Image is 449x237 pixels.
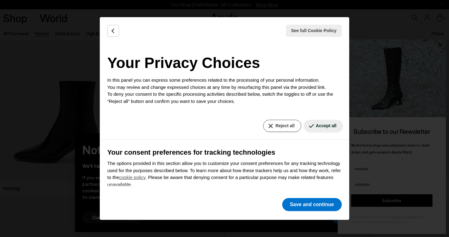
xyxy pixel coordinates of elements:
[107,25,119,37] button: Back
[263,120,301,132] button: Reject all
[107,52,342,74] h2: Your Privacy Choices
[107,147,342,157] h3: Your consent preferences for tracking technologies
[291,27,337,34] span: See full Cookie Policy
[282,198,342,211] button: Save and continue
[107,160,342,188] p: The options provided in this section allow you to customize your consent preferences for any trac...
[107,77,342,105] p: In this panel you can express some preferences related to the processing of your personal informa...
[286,25,342,37] button: See full Cookie Policy
[119,175,146,180] a: cookie policy - link opens in a new tab
[304,120,343,132] button: Accept all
